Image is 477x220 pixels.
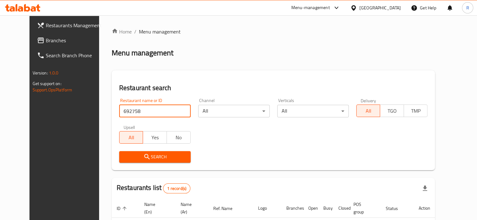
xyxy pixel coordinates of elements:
div: [GEOGRAPHIC_DATA] [359,4,401,11]
span: All [122,133,141,142]
div: All [198,105,270,117]
nav: breadcrumb [112,28,435,35]
th: Open [303,199,318,218]
input: Search for restaurant name or ID.. [119,105,191,117]
span: ID [117,205,129,212]
a: Branches [32,33,109,48]
div: Menu-management [291,4,330,12]
th: Busy [318,199,333,218]
span: 1 record(s) [163,186,190,192]
button: All [356,105,380,117]
button: TGO [380,105,404,117]
span: Restaurants Management [46,22,104,29]
span: Name (Ar) [181,201,201,216]
span: TMP [406,106,425,115]
label: Upsell [124,125,135,129]
span: Branches [46,37,104,44]
span: Search [124,153,186,161]
span: Name (En) [144,201,168,216]
span: Yes [146,133,164,142]
th: Action [413,199,435,218]
button: Yes [143,131,167,144]
div: Total records count [163,183,190,193]
a: Search Branch Phone [32,48,109,63]
span: Status [385,205,406,212]
span: Version: [33,69,48,77]
span: Get support on: [33,79,61,88]
a: Support.OpsPlatform [33,86,72,94]
span: 1.0.0 [49,69,59,77]
a: Home [112,28,132,35]
span: TGO [383,106,401,115]
button: No [167,131,191,144]
span: Menu management [139,28,181,35]
h2: Restaurant search [119,83,428,93]
th: Closed [333,199,348,218]
li: / [134,28,136,35]
button: TMP [404,105,428,117]
h2: Menu management [112,48,173,58]
div: Export file [417,181,432,196]
button: Search [119,151,191,163]
th: Logo [253,199,281,218]
label: Delivery [361,98,376,103]
span: All [359,106,378,115]
span: Search Branch Phone [46,52,104,59]
th: Branches [281,199,303,218]
h2: Restaurants list [117,183,190,193]
a: Restaurants Management [32,18,109,33]
span: R [466,4,469,11]
span: No [169,133,188,142]
span: Ref. Name [213,205,241,212]
span: POS group [353,201,373,216]
button: All [119,131,143,144]
div: All [277,105,349,117]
